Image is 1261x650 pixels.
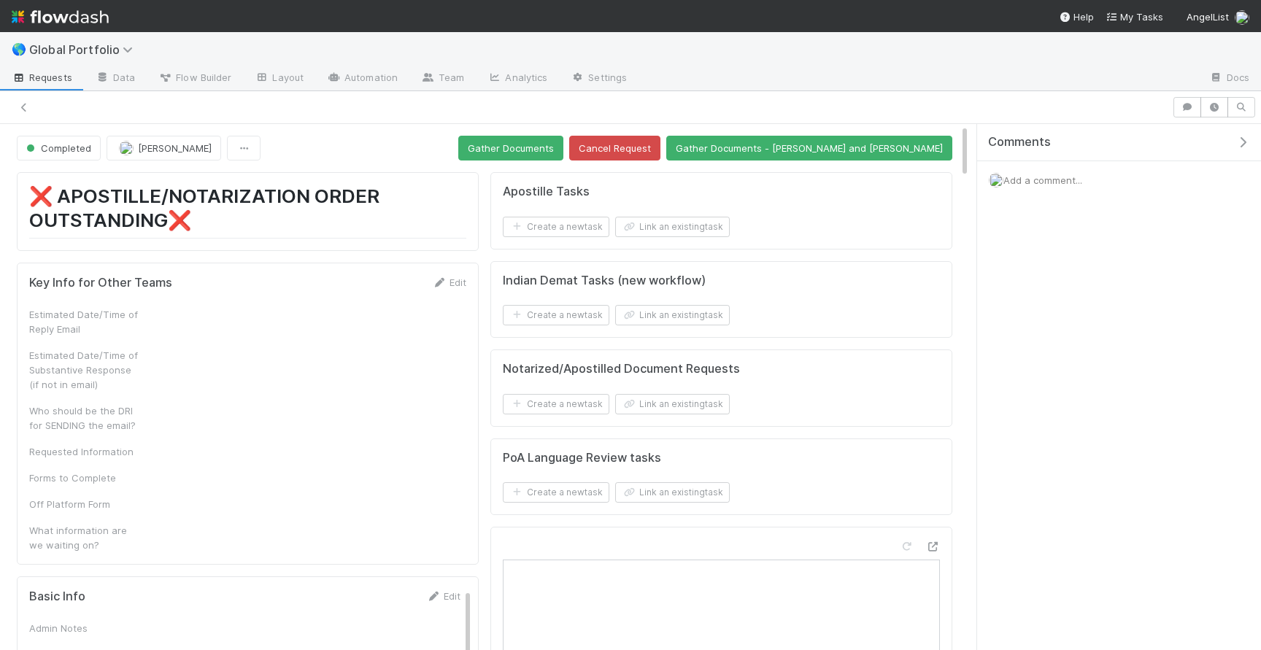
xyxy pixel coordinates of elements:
[29,348,139,392] div: Estimated Date/Time of Substantive Response (if not in email)
[1059,9,1094,24] div: Help
[29,276,172,290] h5: Key Info for Other Teams
[503,305,609,325] button: Create a newtask
[12,70,72,85] span: Requests
[476,67,559,90] a: Analytics
[432,276,466,288] a: Edit
[147,67,243,90] a: Flow Builder
[409,67,476,90] a: Team
[615,217,730,237] button: Link an existingtask
[559,67,639,90] a: Settings
[243,67,315,90] a: Layout
[503,185,590,199] h5: Apostille Tasks
[615,482,730,503] button: Link an existingtask
[29,185,466,239] h1: ❌ APOSTILLE/NOTARIZATION ORDER OUTSTANDING❌
[503,274,706,288] h5: Indian Demat Tasks (new workflow)
[12,4,109,29] img: logo-inverted-e16ddd16eac7371096b0.svg
[138,142,212,154] span: [PERSON_NAME]
[988,135,1051,150] span: Comments
[666,136,952,160] button: Gather Documents - [PERSON_NAME] and [PERSON_NAME]
[17,136,101,160] button: Completed
[29,471,139,485] div: Forms to Complete
[29,307,139,336] div: Estimated Date/Time of Reply Email
[29,42,140,57] span: Global Portfolio
[1235,10,1249,25] img: avatar_e0ab5a02-4425-4644-8eca-231d5bcccdf4.png
[503,451,661,465] h5: PoA Language Review tasks
[1198,67,1261,90] a: Docs
[158,70,231,85] span: Flow Builder
[29,444,139,459] div: Requested Information
[29,497,139,511] div: Off Platform Form
[615,305,730,325] button: Link an existingtask
[458,136,563,160] button: Gather Documents
[107,136,221,160] button: [PERSON_NAME]
[315,67,409,90] a: Automation
[29,403,139,433] div: Who should be the DRI for SENDING the email?
[12,43,26,55] span: 🌎
[503,482,609,503] button: Create a newtask
[29,589,85,604] h5: Basic Info
[1003,174,1082,186] span: Add a comment...
[989,173,1003,187] img: avatar_e0ab5a02-4425-4644-8eca-231d5bcccdf4.png
[569,136,660,160] button: Cancel Request
[29,523,139,552] div: What information are we waiting on?
[23,142,91,154] span: Completed
[1106,9,1163,24] a: My Tasks
[503,362,740,376] h5: Notarized/Apostilled Document Requests
[29,621,139,635] div: Admin Notes
[503,217,609,237] button: Create a newtask
[503,394,609,414] button: Create a newtask
[615,394,730,414] button: Link an existingtask
[426,590,460,602] a: Edit
[84,67,147,90] a: Data
[1187,11,1229,23] span: AngelList
[1106,11,1163,23] span: My Tasks
[119,141,134,155] img: avatar_e0ab5a02-4425-4644-8eca-231d5bcccdf4.png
